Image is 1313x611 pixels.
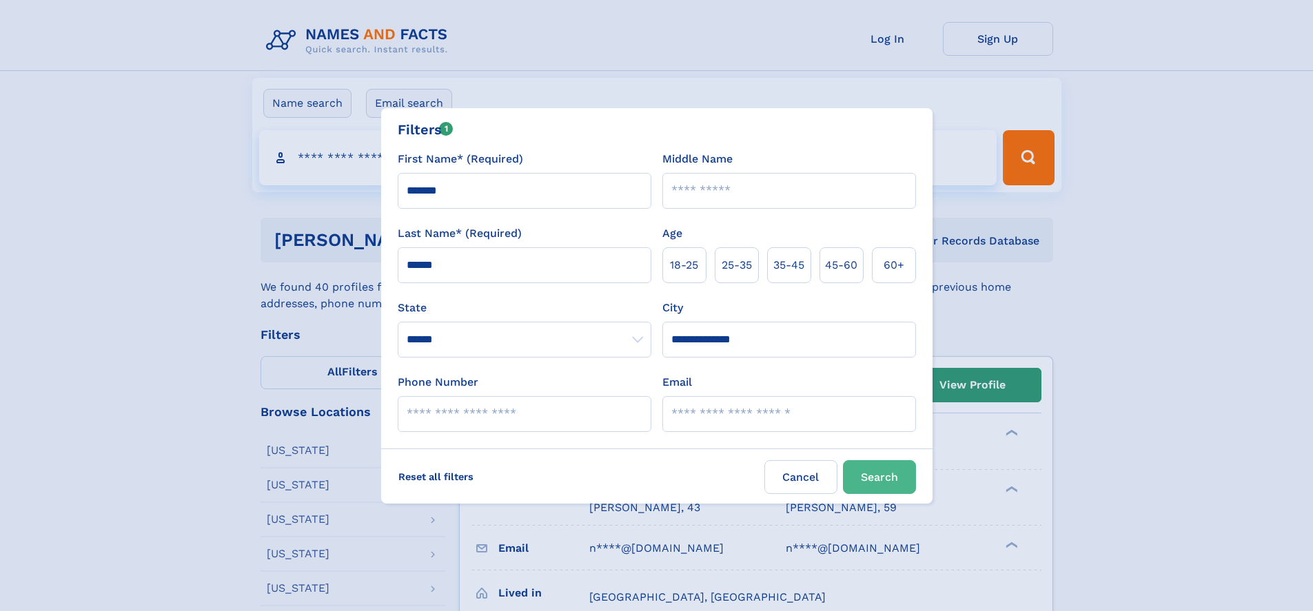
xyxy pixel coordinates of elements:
[398,119,454,140] div: Filters
[389,460,482,493] label: Reset all filters
[662,225,682,242] label: Age
[843,460,916,494] button: Search
[884,257,904,273] span: 60+
[773,257,804,273] span: 35‑45
[670,257,698,273] span: 18‑25
[398,225,522,242] label: Last Name* (Required)
[662,374,692,391] label: Email
[662,300,683,316] label: City
[764,460,837,494] label: Cancel
[662,151,733,167] label: Middle Name
[722,257,752,273] span: 25‑35
[398,374,478,391] label: Phone Number
[825,257,857,273] span: 45‑60
[398,151,523,167] label: First Name* (Required)
[398,300,651,316] label: State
